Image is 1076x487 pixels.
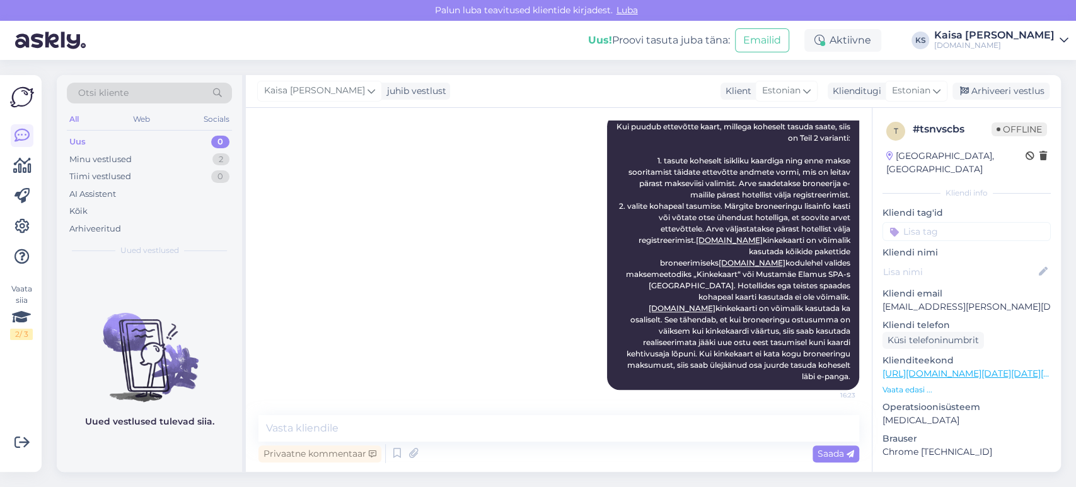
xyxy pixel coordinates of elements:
[828,85,881,98] div: Klienditugi
[882,206,1051,220] p: Kliendi tag'id
[804,29,881,52] div: Aktiivne
[883,265,1036,279] input: Lisa nimi
[57,290,242,404] img: No chats
[719,258,785,267] a: [DOMAIN_NAME]
[78,86,129,100] span: Otsi kliente
[720,85,751,98] div: Klient
[258,445,381,462] div: Privaatne kommentaar
[882,222,1051,241] input: Lisa tag
[588,34,612,46] b: Uus!
[735,28,789,52] button: Emailid
[818,448,854,459] span: Saada
[892,84,930,98] span: Estonian
[69,205,88,218] div: Kõik
[69,153,132,166] div: Minu vestlused
[130,111,153,127] div: Web
[69,170,131,183] div: Tiimi vestlused
[201,111,232,127] div: Socials
[894,126,898,136] span: t
[886,150,1026,176] div: [GEOGRAPHIC_DATA], [GEOGRAPHIC_DATA]
[10,283,33,340] div: Vaata siia
[882,287,1051,300] p: Kliendi email
[211,170,229,183] div: 0
[211,136,229,148] div: 0
[696,235,763,245] a: [DOMAIN_NAME]
[913,122,992,137] div: # tsnvscbs
[882,319,1051,332] p: Kliendi telefon
[120,245,179,256] span: Uued vestlused
[212,153,229,166] div: 2
[882,445,1051,459] p: Chrome [TECHNICAL_ID]
[69,188,116,201] div: AI Assistent
[85,415,214,428] p: Uued vestlused tulevad siia.
[649,303,715,313] a: [DOMAIN_NAME]
[382,85,446,98] div: juhib vestlust
[613,4,642,16] span: Luba
[882,414,1051,427] p: [MEDICAL_DATA]
[264,84,365,98] span: Kaisa [PERSON_NAME]
[808,390,855,400] span: 16:23
[934,40,1055,50] div: [DOMAIN_NAME]
[882,401,1051,414] p: Operatsioonisüsteem
[952,83,1050,100] div: Arhiveeri vestlus
[992,122,1047,136] span: Offline
[69,136,86,148] div: Uus
[882,332,984,349] div: Küsi telefoninumbrit
[10,85,34,109] img: Askly Logo
[882,354,1051,367] p: Klienditeekond
[10,329,33,340] div: 2 / 3
[588,33,730,48] div: Proovi tasuta juba täna:
[882,384,1051,396] p: Vaata edasi ...
[911,32,929,49] div: KS
[934,30,1055,40] div: Kaisa [PERSON_NAME]
[67,111,81,127] div: All
[762,84,801,98] span: Estonian
[882,471,1051,483] div: [PERSON_NAME]
[882,187,1051,199] div: Kliendi info
[616,122,852,381] span: Kui puudub ettevõtte kaart, millega koheselt tasuda saate, siis on Teil 2 varianti: 1. tasute koh...
[934,30,1068,50] a: Kaisa [PERSON_NAME][DOMAIN_NAME]
[882,300,1051,314] p: [EMAIL_ADDRESS][PERSON_NAME][DOMAIN_NAME]
[69,223,121,235] div: Arhiveeritud
[882,246,1051,259] p: Kliendi nimi
[882,432,1051,445] p: Brauser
